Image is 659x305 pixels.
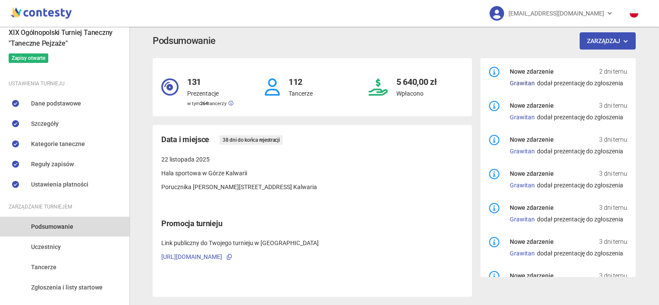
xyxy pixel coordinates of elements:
[537,250,623,257] span: dodał prezentację do zgłoszenia
[31,159,74,169] span: Reguły zapisów
[510,216,535,223] a: Grawitan
[510,169,554,178] span: Nowe zdarzenie
[31,139,85,149] span: Kategorie taneczne
[289,89,313,98] p: Tancerze
[537,148,623,155] span: dodał prezentację do zgłoszenia
[510,101,554,110] span: Nowe zdarzenie
[200,101,208,106] strong: 264
[187,67,233,89] h4: 131
[396,89,437,98] p: Wpłacono
[161,156,210,163] span: 22 listopada 2025
[510,67,554,76] span: Nowe zdarzenie
[537,182,623,189] span: dodał prezentację do zgłoszenia
[599,169,627,178] span: 3 dni temu
[510,135,554,144] span: Nowe zdarzenie
[187,101,233,106] small: w tym tancerzy
[153,34,216,49] h3: Podsumowanie
[537,216,623,223] span: dodał prezentację do zgłoszenia
[396,67,437,89] h4: 5 640,00 zł
[599,101,627,110] span: 3 dni temu
[510,80,535,87] a: Grawitan
[153,32,636,50] app-title: Podsumowanie
[161,134,209,146] span: Data i miejsce
[599,135,627,144] span: 3 dni temu
[510,237,554,246] span: Nowe zdarzenie
[289,67,313,89] h4: 112
[489,203,499,213] img: info
[31,119,59,128] span: Szczegóły
[489,135,499,145] img: info
[510,250,535,257] a: Grawitan
[161,219,222,228] span: Promocja turnieju
[537,114,623,121] span: dodał prezentację do zgłoszenia
[580,32,636,50] button: Zarządzaj
[537,80,623,87] span: dodał prezentację do zgłoszenia
[161,168,463,178] p: Hala sportowa w Górze Kalwarii
[31,222,73,231] span: Podsumowanie
[220,135,283,145] span: 38 dni do końca rejestracji
[187,89,233,98] p: Prezentacje
[599,237,627,246] span: 3 dni temu
[489,101,499,111] img: info
[9,27,121,49] h6: XIX Ogólnopolski Turniej Taneczny "Taneczne Pejzaże"
[9,53,48,63] span: Zapisy otwarte
[31,283,103,292] span: Zgłoszenia i listy startowe
[599,271,627,280] span: 3 dni temu
[599,67,627,76] span: 2 dni temu
[31,99,81,108] span: Dane podstawowe
[31,242,61,252] span: Uczestnicy
[489,67,499,77] img: info
[508,4,604,22] span: [EMAIL_ADDRESS][DOMAIN_NAME]
[510,148,535,155] a: Grawitan
[161,182,463,192] p: Porucznika [PERSON_NAME][STREET_ADDRESS] Kalwaria
[31,262,56,272] span: Tancerze
[510,182,535,189] a: Grawitan
[599,203,627,212] span: 3 dni temu
[489,237,499,247] img: info
[489,169,499,179] img: info
[510,203,554,212] span: Nowe zdarzenie
[510,114,535,121] a: Grawitan
[31,180,88,189] span: Ustawienia płatności
[161,238,463,248] p: Link publiczny do Twojego turnieju w [GEOGRAPHIC_DATA]
[9,79,121,88] div: Ustawienia turnieju
[161,253,222,260] a: [URL][DOMAIN_NAME]
[9,202,72,212] span: Zarządzanie turniejem
[510,271,554,280] span: Nowe zdarzenie
[489,271,499,281] img: info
